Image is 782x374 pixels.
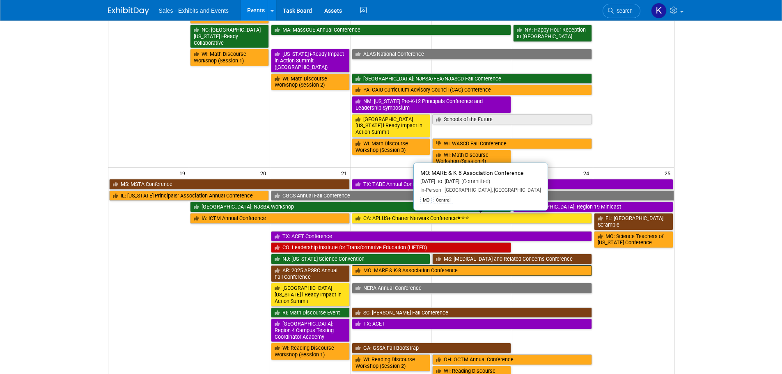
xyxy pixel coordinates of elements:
a: [GEOGRAPHIC_DATA]: NJPSA/FEA/NJASCD Fall Conference [352,73,592,84]
a: NM: [US_STATE] Pre-K-12 Principals Conference and Leadership Symposium [352,96,511,113]
a: CA: APLUS+ Charter Network Conference [352,213,592,224]
img: Kara Haven [651,3,667,18]
a: [US_STATE] i-Ready Impact in Action Summit ([GEOGRAPHIC_DATA]) [271,49,350,72]
a: SC: [PERSON_NAME] Fall Conference [352,307,592,318]
a: CGCS Annual Fall Conference [271,190,674,201]
a: NC: [GEOGRAPHIC_DATA][US_STATE] i-Ready Collaborative [190,25,269,48]
a: TX: ACET [352,319,592,329]
a: ALAS National Conference [352,49,592,60]
a: IA: ICTM Annual Conference [190,213,350,224]
a: [GEOGRAPHIC_DATA][US_STATE] i-Ready Impact in Action Summit [352,114,431,138]
span: 25 [664,168,674,178]
a: NJ: [US_STATE] Science Convention [271,254,431,264]
a: AR: 2025 APSRC Annual Fall Conference [271,265,350,282]
span: Sales - Exhibits and Events [159,7,229,14]
a: WI: Reading Discourse Workshop (Session 2) [352,354,431,371]
div: MO [420,197,432,204]
span: Search [614,8,633,14]
a: TX: TABE Annual Conference [352,179,673,190]
a: [GEOGRAPHIC_DATA]: Region 19 Minicast [513,202,673,212]
a: PA: CAIU Curriculum Advisory Council (CAC) Conference [352,85,592,95]
a: WI: Math Discourse Workshop (Session 3) [352,138,431,155]
div: [DATE] to [DATE] [420,178,541,185]
div: Central [433,197,453,204]
a: WI: Math Discourse Workshop (Session 1) [190,49,269,66]
span: (Committed) [459,178,490,184]
a: WI: Math Discourse Workshop (Session 2) [271,73,350,90]
a: NY: Happy Hour Reception at [GEOGRAPHIC_DATA] [513,25,592,41]
a: MS: [MEDICAL_DATA] and Related Concerns Conference [432,254,592,264]
img: ExhibitDay [108,7,149,15]
span: 21 [340,168,351,178]
span: [GEOGRAPHIC_DATA], [GEOGRAPHIC_DATA] [441,187,541,193]
span: 20 [259,168,270,178]
a: MS: MSTA Conference [109,179,350,190]
a: WI: Reading Discourse Workshop (Session 1) [271,343,350,360]
span: 19 [179,168,189,178]
a: Search [603,4,640,18]
a: Schools of the Future [432,114,592,125]
a: [GEOGRAPHIC_DATA][US_STATE] i-Ready Impact in Action Summit [271,283,350,306]
a: [GEOGRAPHIC_DATA]: Region 4 Campus Testing Coordinator Academy [271,319,350,342]
a: GA: GSSA Fall Bootstrap [352,343,511,353]
a: RI: Math Discourse Event [271,307,350,318]
a: WI: Math Discourse Workshop (Session 4) [432,150,511,167]
a: FL: [GEOGRAPHIC_DATA] Scramble [594,213,673,230]
a: NERA Annual Conference [352,283,592,294]
a: IL: [US_STATE] Principals’ Association Annual Conference [109,190,269,201]
a: [GEOGRAPHIC_DATA]: NJSBA Workshop [190,202,511,212]
a: OH: OCTM Annual Conference [432,354,592,365]
a: MO: MARE & K-8 Association Conference [352,265,592,276]
a: WI: WASCD Fall Conference [432,138,592,149]
span: MO: MARE & K-8 Association Conference [420,170,523,176]
a: CO: Leadership Institute for Transformative Education (LIFTED) [271,242,511,253]
a: MO: Science Teachers of [US_STATE] Conference [594,231,673,248]
span: 24 [582,168,593,178]
a: TX: ACET Conference [271,231,592,242]
span: In-Person [420,187,441,193]
a: MA: MassCUE Annual Conference [271,25,511,35]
